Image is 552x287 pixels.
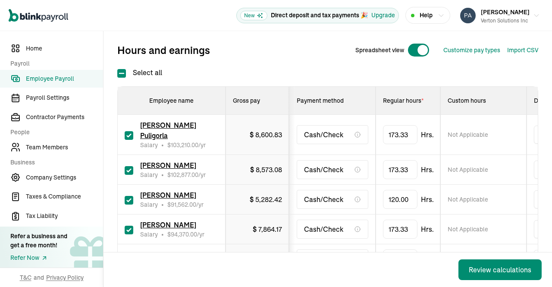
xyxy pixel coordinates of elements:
span: Salary [140,170,158,179]
span: 8,600.83 [255,130,282,139]
button: Upgrade [371,11,395,20]
span: Home [26,44,103,53]
span: Spreadsheet view [355,46,404,55]
span: Cash/Check [304,224,343,234]
span: Hours and earnings [117,43,210,57]
span: Payment method [297,97,344,104]
span: [PERSON_NAME] [140,161,196,170]
span: Cash/Check [304,129,343,140]
div: Refer a business and get a free month! [10,232,67,250]
span: • [161,200,164,209]
span: [PERSON_NAME] [481,8,530,16]
label: Select all [117,67,162,78]
span: Not Applicable [448,165,488,174]
span: Not Applicable [448,225,488,233]
input: TextInput [383,220,417,239]
span: $ [167,141,198,149]
span: Team Members [26,143,103,152]
span: Privacy Policy [46,273,84,282]
div: $ [250,129,282,140]
iframe: Chat Widget [509,246,552,287]
span: Payroll Settings [26,93,103,102]
span: • [161,141,164,149]
span: [PERSON_NAME] Puligorla [140,121,196,140]
div: Review calculations [469,265,531,275]
span: Hrs. [421,224,434,234]
button: [PERSON_NAME]Verton Solutions Inc [457,5,543,26]
span: $ [167,201,196,208]
span: /yr [167,141,206,149]
span: /yr [167,200,204,209]
span: New [240,11,267,20]
div: Verton Solutions Inc [481,17,530,25]
span: Company Settings [26,173,103,182]
span: • [161,230,164,239]
span: Taxes & Compliance [26,192,103,201]
span: Salary [140,141,158,149]
span: T&C [20,273,31,282]
input: Select all [117,69,126,78]
span: People [10,128,98,137]
span: Employee Payroll [26,74,103,83]
span: Not Applicable [448,195,488,204]
span: Salary [140,200,158,209]
div: $ [250,164,282,175]
input: TextInput [383,190,417,209]
span: 102,877.00 [171,171,198,179]
span: [PERSON_NAME] [140,250,196,259]
span: $ [167,171,198,179]
span: $ [167,230,197,238]
span: • [161,170,164,179]
button: Review calculations [458,259,542,280]
span: /yr [167,230,204,239]
span: Hrs. [421,164,434,175]
div: Gross pay [233,96,282,105]
span: Hrs. [421,129,434,140]
span: 8,573.08 [256,165,282,174]
span: 91,562.00 [171,201,196,208]
div: Custom hours [448,96,519,105]
span: 7,864.17 [258,225,282,233]
span: [PERSON_NAME] [140,191,196,199]
button: Customize pay types [443,46,500,55]
span: Cash/Check [304,164,343,175]
input: TextInput [383,160,417,179]
input: TextInput [383,125,417,144]
span: Cash/Check [304,194,343,205]
span: Regular hours [383,97,423,104]
button: Help [405,7,450,24]
div: $ [250,194,282,205]
nav: Global [9,3,68,28]
input: TextInput [383,249,417,268]
span: Not Applicable [448,130,488,139]
button: Import CSV [507,46,538,55]
div: $ [253,224,282,234]
span: Business [10,158,98,167]
span: Salary [140,230,158,239]
span: [PERSON_NAME] [140,221,196,229]
p: Direct deposit and tax payments 🎉 [271,11,368,20]
span: 103,210.00 [171,141,198,149]
span: 5,282.42 [255,195,282,204]
span: Hrs. [421,194,434,205]
span: Help [420,11,433,20]
span: Employee name [149,97,194,104]
span: Contractor Payments [26,113,103,122]
span: /yr [167,170,206,179]
span: 94,370.00 [171,230,197,238]
span: Tax Liability [26,211,103,221]
span: Payroll [10,59,98,68]
a: Refer Now [10,253,67,262]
